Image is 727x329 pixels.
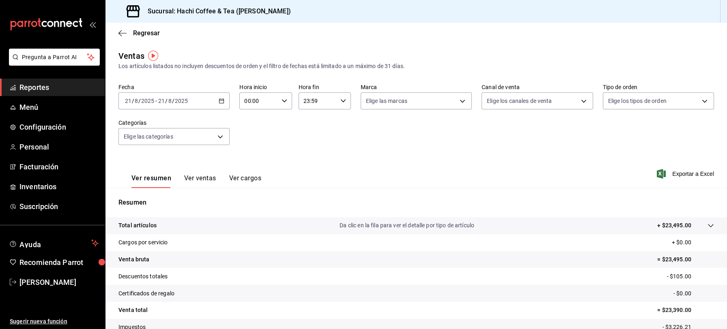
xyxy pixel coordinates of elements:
[299,84,351,90] label: Hora fin
[9,49,100,66] button: Pregunta a Parrot AI
[672,238,714,247] p: + $0.00
[22,53,87,62] span: Pregunta a Parrot AI
[118,272,168,281] p: Descuentos totales
[118,289,174,298] p: Certificados de regalo
[134,98,138,104] input: --
[19,141,99,152] span: Personal
[155,98,157,104] span: -
[141,6,291,16] h3: Sucursal: Hachi Coffee & Tea ([PERSON_NAME])
[118,120,230,126] label: Categorías
[165,98,168,104] span: /
[118,255,149,264] p: Venta bruta
[19,238,88,248] span: Ayuda
[229,174,262,188] button: Ver cargos
[118,50,144,62] div: Ventas
[19,257,99,268] span: Recomienda Parrot
[158,98,165,104] input: --
[138,98,141,104] span: /
[118,221,157,230] p: Total artículos
[487,97,552,105] span: Elige los canales de venta
[19,161,99,172] span: Facturación
[19,201,99,212] span: Suscripción
[19,82,99,93] span: Reportes
[19,181,99,192] span: Inventarios
[118,238,168,247] p: Cargos por servicio
[132,98,134,104] span: /
[340,221,474,230] p: Da clic en la fila para ver el detalle por tipo de artículo
[124,132,173,141] span: Elige las categorías
[19,122,99,132] span: Configuración
[118,84,230,90] label: Fecha
[118,198,714,207] p: Resumen
[608,97,667,105] span: Elige los tipos de orden
[19,102,99,113] span: Menú
[141,98,155,104] input: ----
[133,29,160,37] span: Regresar
[19,277,99,288] span: [PERSON_NAME]
[131,174,261,188] div: navigation tabs
[667,272,714,281] p: - $105.00
[131,174,171,188] button: Ver resumen
[673,289,714,298] p: - $0.00
[125,98,132,104] input: --
[657,255,714,264] p: = $23,495.00
[168,98,172,104] input: --
[657,306,714,314] p: = $23,390.00
[6,59,100,67] a: Pregunta a Parrot AI
[184,174,216,188] button: Ver ventas
[172,98,174,104] span: /
[603,84,714,90] label: Tipo de orden
[118,62,714,70] div: Los artículos listados no incluyen descuentos de orden y el filtro de fechas está limitado a un m...
[10,317,99,326] span: Sugerir nueva función
[482,84,593,90] label: Canal de venta
[239,84,292,90] label: Hora inicio
[657,221,691,230] p: + $23,495.00
[366,97,407,105] span: Elige las marcas
[658,169,714,179] button: Exportar a Excel
[118,306,148,314] p: Venta total
[361,84,472,90] label: Marca
[89,21,96,28] button: open_drawer_menu
[148,51,158,61] img: Tooltip marker
[174,98,188,104] input: ----
[118,29,160,37] button: Regresar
